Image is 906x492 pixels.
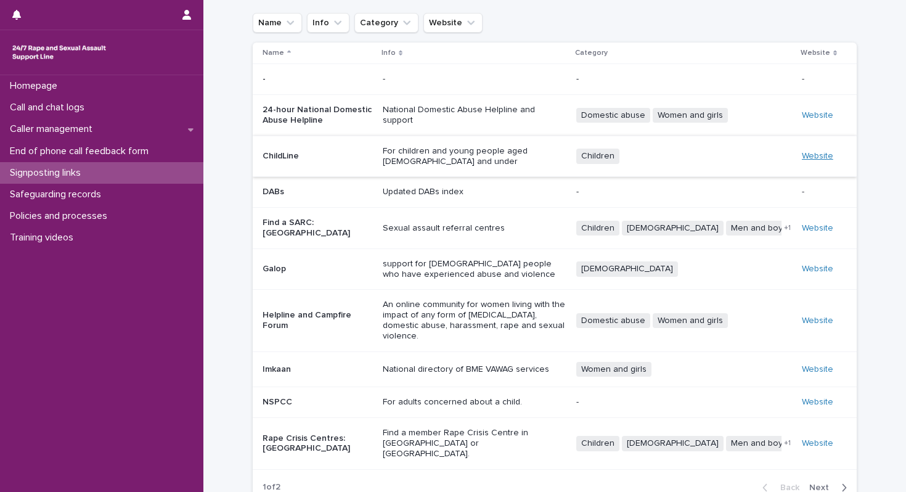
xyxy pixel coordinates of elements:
[5,80,67,92] p: Homepage
[263,264,373,274] p: Galop
[575,46,608,60] p: Category
[253,387,857,418] tr: NSPCCFor adults concerned about a child.-Website
[383,397,566,408] p: For adults concerned about a child.
[263,46,284,60] p: Name
[653,108,728,123] span: Women and girls
[5,123,102,135] p: Caller management
[253,13,302,33] button: Name
[253,95,857,136] tr: 24-hour National Domestic Abuse HelplineNational Domestic Abuse Helpline and supportDomestic abus...
[809,483,836,492] span: Next
[576,221,619,236] span: Children
[383,428,566,459] p: Find a member Rape Crisis Centre in [GEOGRAPHIC_DATA] or [GEOGRAPHIC_DATA].
[263,433,373,454] p: Rape Crisis Centres: [GEOGRAPHIC_DATA]
[307,13,349,33] button: Info
[576,108,650,123] span: Domestic abuse
[383,105,566,126] p: National Domestic Abuse Helpline and support
[354,13,418,33] button: Category
[622,221,724,236] span: [DEMOGRAPHIC_DATA]
[576,313,650,329] span: Domestic abuse
[5,232,83,244] p: Training videos
[802,224,833,232] a: Website
[382,46,396,60] p: Info
[784,440,791,447] span: + 1
[773,483,799,492] span: Back
[423,13,483,33] button: Website
[576,149,619,164] span: Children
[10,40,108,65] img: rhQMoQhaT3yELyF149Cw
[383,223,566,234] p: Sexual assault referral centres
[802,72,807,84] p: -
[5,189,111,200] p: Safeguarding records
[576,362,651,377] span: Women and girls
[253,290,857,351] tr: Helpline and Campfire ForumAn online community for women living with the impact of any form of [M...
[802,264,833,273] a: Website
[253,177,857,208] tr: DABsUpdated DABs index---
[576,436,619,451] span: Children
[263,310,373,331] p: Helpline and Campfire Forum
[383,259,566,280] p: support for [DEMOGRAPHIC_DATA] people who have experienced abuse and violence
[253,248,857,290] tr: Galopsupport for [DEMOGRAPHIC_DATA] people who have experienced abuse and violence[DEMOGRAPHIC_DA...
[576,187,792,197] p: -
[5,167,91,179] p: Signposting links
[253,136,857,177] tr: ChildLineFor children and young people aged [DEMOGRAPHIC_DATA] and underChildrenWebsite
[253,351,857,387] tr: ImkaanNational directory of BME VAWAG servicesWomen and girlsWebsite
[263,397,373,408] p: NSPCC
[383,187,566,197] p: Updated DABs index
[5,146,158,157] p: End of phone call feedback form
[576,74,792,84] p: -
[576,397,792,408] p: -
[802,184,807,197] p: -
[253,208,857,249] tr: Find a SARC: [GEOGRAPHIC_DATA]Sexual assault referral centresChildren[DEMOGRAPHIC_DATA]Men and bo...
[726,221,792,236] span: Men and boys
[5,210,117,222] p: Policies and processes
[5,102,94,113] p: Call and chat logs
[784,224,791,232] span: + 1
[802,365,833,374] a: Website
[263,74,373,84] p: -
[802,398,833,406] a: Website
[263,105,373,126] p: 24-hour National Domestic Abuse Helpline
[263,364,373,375] p: Imkaan
[802,439,833,448] a: Website
[263,187,373,197] p: DABs
[253,64,857,95] tr: -----
[802,152,833,160] a: Website
[263,151,373,162] p: ChildLine
[802,111,833,120] a: Website
[802,316,833,325] a: Website
[253,418,857,469] tr: Rape Crisis Centres: [GEOGRAPHIC_DATA]Find a member Rape Crisis Centre in [GEOGRAPHIC_DATA] or [G...
[622,436,724,451] span: [DEMOGRAPHIC_DATA]
[653,313,728,329] span: Women and girls
[726,436,792,451] span: Men and boys
[576,261,678,277] span: [DEMOGRAPHIC_DATA]
[383,300,566,341] p: An online community for women living with the impact of any form of [MEDICAL_DATA], domestic abus...
[383,364,566,375] p: National directory of BME VAWAG services
[383,74,566,84] p: -
[801,46,830,60] p: Website
[383,146,566,167] p: For children and young people aged [DEMOGRAPHIC_DATA] and under
[263,218,373,239] p: Find a SARC: [GEOGRAPHIC_DATA]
